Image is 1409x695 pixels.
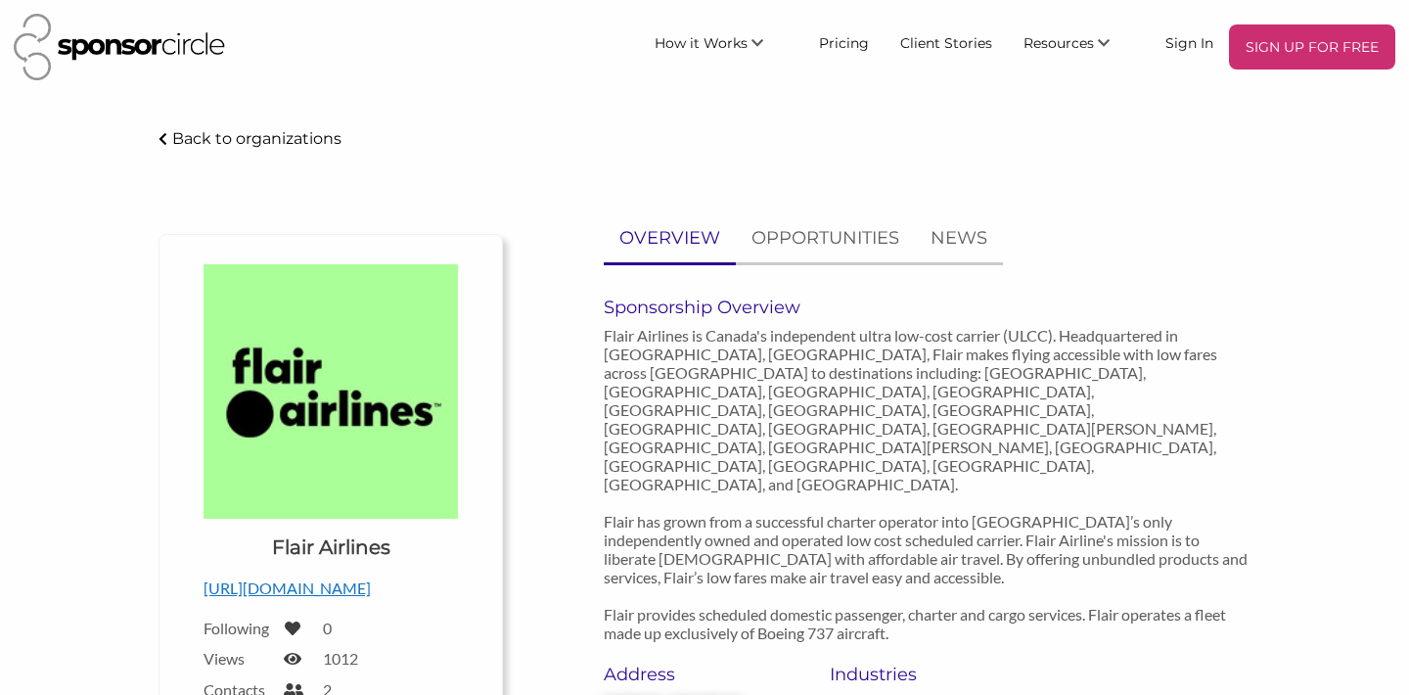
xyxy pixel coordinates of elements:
[272,533,390,561] h1: Flair Airlines
[604,664,799,685] h6: Address
[172,129,341,148] p: Back to organizations
[204,576,458,601] p: [URL][DOMAIN_NAME]
[885,24,1008,60] a: Client Stories
[604,326,1250,642] p: Flair Airlines is Canada's independent ultra low-cost carrier (ULCC). Headquartered in [GEOGRAPHI...
[204,619,272,637] label: Following
[1008,24,1150,69] li: Resources
[14,14,225,80] img: Sponsor Circle Logo
[1150,24,1229,60] a: Sign In
[1237,32,1387,62] p: SIGN UP FOR FREE
[1023,34,1094,52] span: Resources
[803,24,885,60] a: Pricing
[830,664,1025,685] h6: Industries
[604,297,1250,318] h6: Sponsorship Overview
[639,24,803,69] li: How it Works
[931,224,987,253] p: NEWS
[204,649,272,668] label: Views
[751,224,899,253] p: OPPORTUNITIES
[204,264,458,519] img: Flair Airlines Logo
[655,34,748,52] span: How it Works
[323,649,358,668] label: 1012
[323,619,332,637] label: 0
[619,224,720,253] p: OVERVIEW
